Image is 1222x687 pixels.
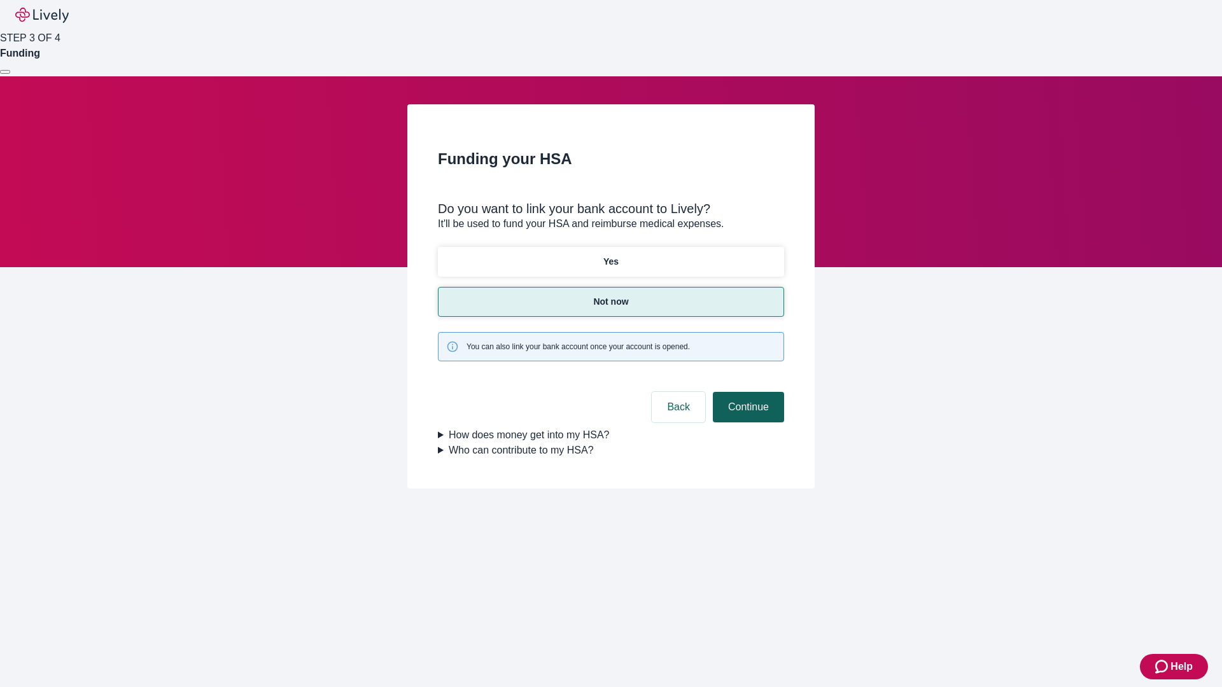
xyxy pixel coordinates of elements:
button: Continue [713,392,784,422]
p: Not now [593,295,628,309]
button: Zendesk support iconHelp [1140,654,1208,679]
h2: Funding your HSA [438,148,784,170]
button: Not now [438,287,784,317]
span: Help [1170,659,1193,674]
img: Lively [15,8,69,23]
summary: How does money get into my HSA? [438,427,784,443]
p: Yes [603,255,619,268]
button: Yes [438,247,784,277]
span: You can also link your bank account once your account is opened. [467,341,690,352]
svg: Zendesk support icon [1155,659,1170,674]
button: Back [652,392,705,422]
p: It'll be used to fund your HSA and reimburse medical expenses. [438,216,784,232]
summary: Who can contribute to my HSA? [438,443,784,458]
div: Do you want to link your bank account to Lively? [438,201,784,216]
